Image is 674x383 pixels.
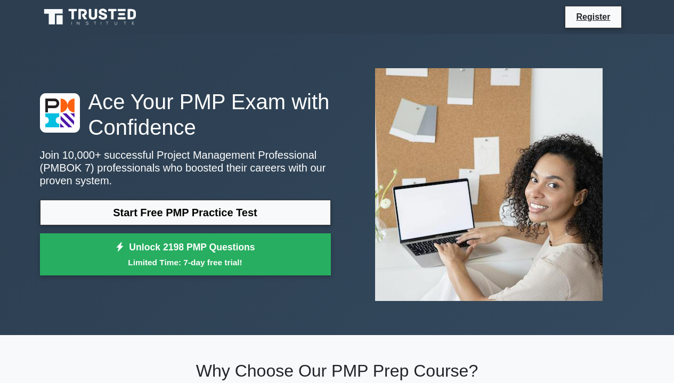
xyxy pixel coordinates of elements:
h2: Why Choose Our PMP Prep Course? [40,361,635,381]
small: Limited Time: 7-day free trial! [53,256,318,268]
h1: Ace Your PMP Exam with Confidence [40,89,331,140]
p: Join 10,000+ successful Project Management Professional (PMBOK 7) professionals who boosted their... [40,149,331,187]
a: Register [570,10,616,23]
a: Unlock 2198 PMP QuestionsLimited Time: 7-day free trial! [40,233,331,276]
a: Start Free PMP Practice Test [40,200,331,225]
